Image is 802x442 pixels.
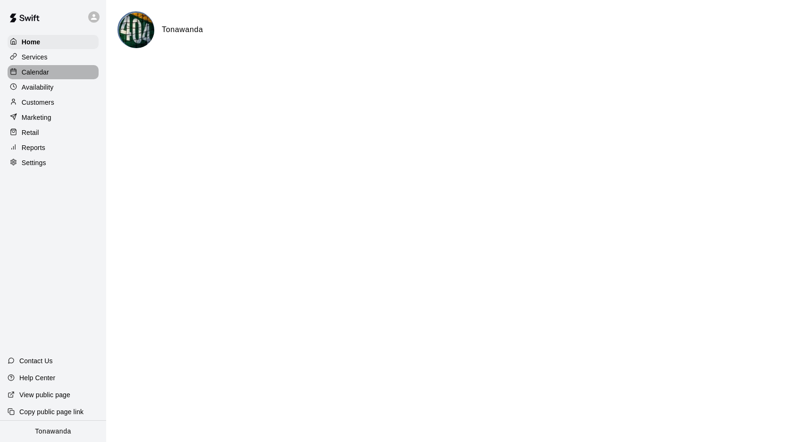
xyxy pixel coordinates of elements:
p: Home [22,37,41,47]
p: Help Center [19,373,55,383]
p: Tonawanda [35,426,71,436]
p: Contact Us [19,356,53,366]
p: Copy public page link [19,407,84,417]
img: Tonawanda logo [119,13,154,48]
a: Calendar [8,65,99,79]
p: Reports [22,143,45,152]
p: View public page [19,390,70,400]
a: Reports [8,141,99,155]
h6: Tonawanda [162,24,203,36]
p: Retail [22,128,39,137]
a: Retail [8,125,99,140]
a: Marketing [8,110,99,125]
p: Calendar [22,67,49,77]
a: Customers [8,95,99,109]
p: Customers [22,98,54,107]
a: Services [8,50,99,64]
p: Marketing [22,113,51,122]
a: Settings [8,156,99,170]
a: Availability [8,80,99,94]
p: Availability [22,83,54,92]
p: Settings [22,158,46,167]
p: Services [22,52,48,62]
a: Home [8,35,99,49]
